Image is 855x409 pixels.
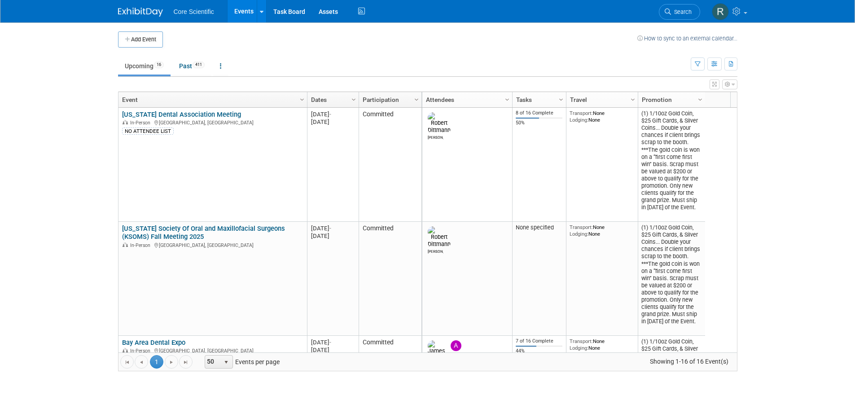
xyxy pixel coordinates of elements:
span: - [329,225,331,232]
span: Go to the last page [182,359,189,366]
a: Event [122,92,301,107]
a: Column Settings [297,92,307,106]
span: Transport: [570,224,593,230]
span: Column Settings [298,96,306,103]
a: Tasks [516,92,560,107]
a: Go to the first page [120,355,134,369]
img: Rachel Wolff [712,3,729,20]
span: In-Person [130,120,153,126]
a: Column Settings [412,92,421,106]
span: Lodging: [570,345,588,351]
a: [US_STATE] Society Of Oral and Maxillofacial Surgeons (KSOMS) Fall Meeting 2025 [122,224,285,241]
img: James Belshe [428,340,445,362]
a: Upcoming16 [118,57,171,75]
td: Committed [359,108,421,222]
div: None None [570,338,634,351]
span: Core Scientific [174,8,214,15]
img: In-Person Event [123,348,128,352]
div: [GEOGRAPHIC_DATA], [GEOGRAPHIC_DATA] [122,347,303,354]
span: Go to the next page [168,359,175,366]
div: [DATE] [311,339,355,346]
a: Participation [363,92,416,107]
div: None None [570,224,634,237]
span: Column Settings [629,96,636,103]
div: 8 of 16 Complete [516,110,562,116]
a: Column Settings [628,92,638,106]
span: 1 [150,355,163,369]
span: 50 [205,356,220,368]
div: Robert Dittmann [428,134,443,140]
div: [GEOGRAPHIC_DATA], [GEOGRAPHIC_DATA] [122,119,303,126]
a: Search [659,4,700,20]
div: [DATE] [311,232,355,240]
div: 50% [516,120,562,126]
td: Committed [359,222,421,336]
td: (1) 1/10oz Gold Coin, $25 Gift Cards, & Silver Coins... Double your chances if client brings scra... [638,222,705,336]
div: 7 of 16 Complete [516,338,562,344]
span: Column Settings [697,96,704,103]
span: Search [671,9,692,15]
div: Robert Dittmann [428,248,443,254]
span: select [223,359,230,366]
div: [DATE] [311,346,355,354]
span: - [329,111,331,118]
a: Go to the previous page [135,355,148,369]
a: How to sync to an external calendar... [637,35,737,42]
span: Go to the first page [123,359,131,366]
span: 411 [193,62,205,68]
a: [US_STATE] Dental Association Meeting [122,110,241,119]
span: Lodging: [570,231,588,237]
td: (1) 1/10oz Gold Coin, $25 Gift Cards, & Silver Coins... Double your chances if client brings scra... [638,108,705,222]
div: [GEOGRAPHIC_DATA], [GEOGRAPHIC_DATA] [122,241,303,249]
span: Events per page [193,355,289,369]
a: Travel [570,92,632,107]
a: Dates [311,92,353,107]
div: [DATE] [311,224,355,232]
img: In-Person Event [123,120,128,124]
img: Abbigail Belshe [451,340,461,351]
img: Robert Dittmann [428,226,451,248]
img: Robert Dittmann [428,112,451,134]
span: Transport: [570,338,593,344]
span: Column Settings [557,96,565,103]
div: [DATE] [311,118,355,126]
span: Transport: [570,110,593,116]
span: - [329,339,331,346]
a: Column Settings [556,92,566,106]
a: Column Settings [502,92,512,106]
div: [DATE] [311,110,355,118]
div: 44% [516,348,562,354]
span: Column Settings [350,96,357,103]
a: Column Settings [695,92,705,106]
img: ExhibitDay [118,8,163,17]
span: In-Person [130,242,153,248]
span: 16 [154,62,164,68]
a: Attendees [426,92,506,107]
a: Bay Area Dental Expo [122,339,185,347]
span: Go to the previous page [138,359,145,366]
span: Showing 1-16 of 16 Event(s) [641,355,737,368]
div: None None [570,110,634,123]
button: Add Event [118,31,163,48]
div: NO ATTENDEE LIST [122,128,174,135]
a: Past411 [172,57,211,75]
a: Promotion [642,92,699,107]
a: Go to the next page [165,355,178,369]
span: In-Person [130,348,153,354]
a: Column Settings [349,92,359,106]
img: In-Person Event [123,242,128,247]
span: Lodging: [570,117,588,123]
a: Go to the last page [179,355,193,369]
span: Column Settings [504,96,511,103]
span: Column Settings [413,96,420,103]
div: Abbigail Belshe [448,351,464,357]
div: None specified [516,224,562,231]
